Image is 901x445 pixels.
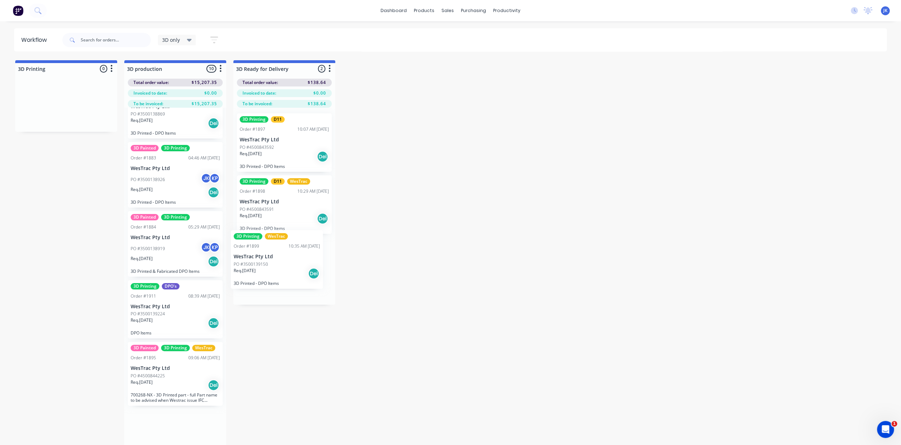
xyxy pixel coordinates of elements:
[81,33,151,47] input: Search for orders...
[883,7,888,14] span: JK
[21,36,50,44] div: Workflow
[243,90,276,96] span: Invoiced to date:
[438,5,457,16] div: sales
[13,5,23,16] img: Factory
[377,5,410,16] a: dashboard
[192,101,217,107] span: $15,207.35
[162,36,180,44] span: 3D only
[308,79,326,86] span: $138.64
[133,79,169,86] span: Total order value:
[308,101,326,107] span: $138.64
[192,79,217,86] span: $15,207.35
[457,5,490,16] div: purchasing
[891,421,897,427] span: 1
[133,101,163,107] span: To be invoiced:
[243,101,272,107] span: To be invoiced:
[133,90,167,96] span: Invoiced to date:
[313,90,326,96] span: $0.00
[877,421,894,438] iframe: Intercom live chat
[410,5,438,16] div: products
[490,5,524,16] div: productivity
[204,90,217,96] span: $0.00
[243,79,278,86] span: Total order value:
